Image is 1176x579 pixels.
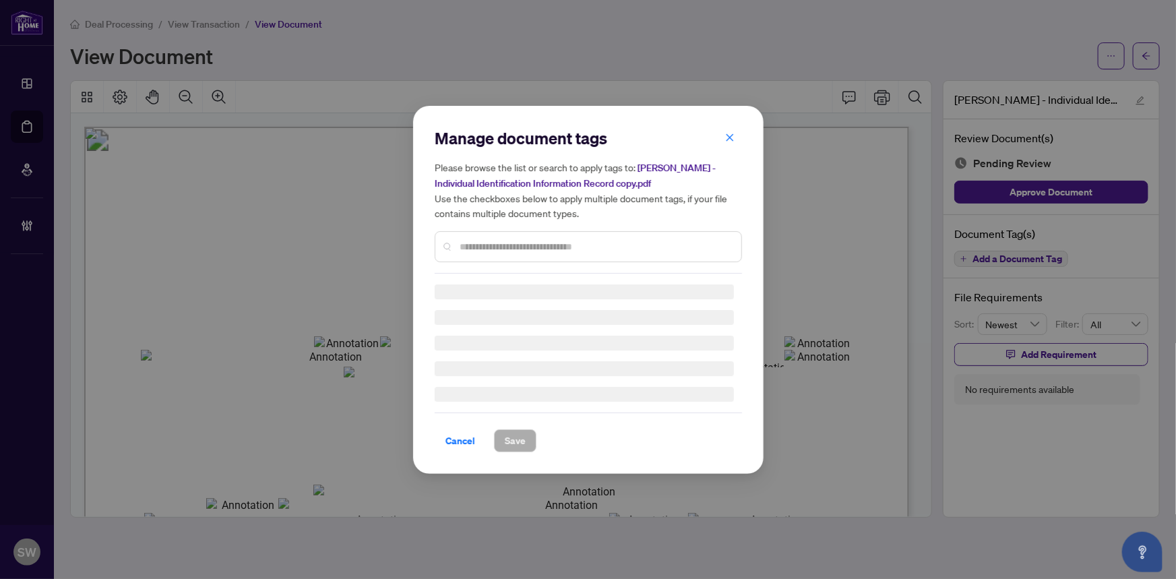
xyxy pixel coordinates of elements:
h2: Manage document tags [435,127,742,149]
button: Save [494,429,536,452]
h5: Please browse the list or search to apply tags to: Use the checkboxes below to apply multiple doc... [435,160,742,220]
button: Open asap [1122,532,1163,572]
button: Cancel [435,429,486,452]
span: close [725,132,735,142]
span: Cancel [445,430,475,452]
span: [PERSON_NAME] - Individual Identification Information Record copy.pdf [435,162,716,189]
